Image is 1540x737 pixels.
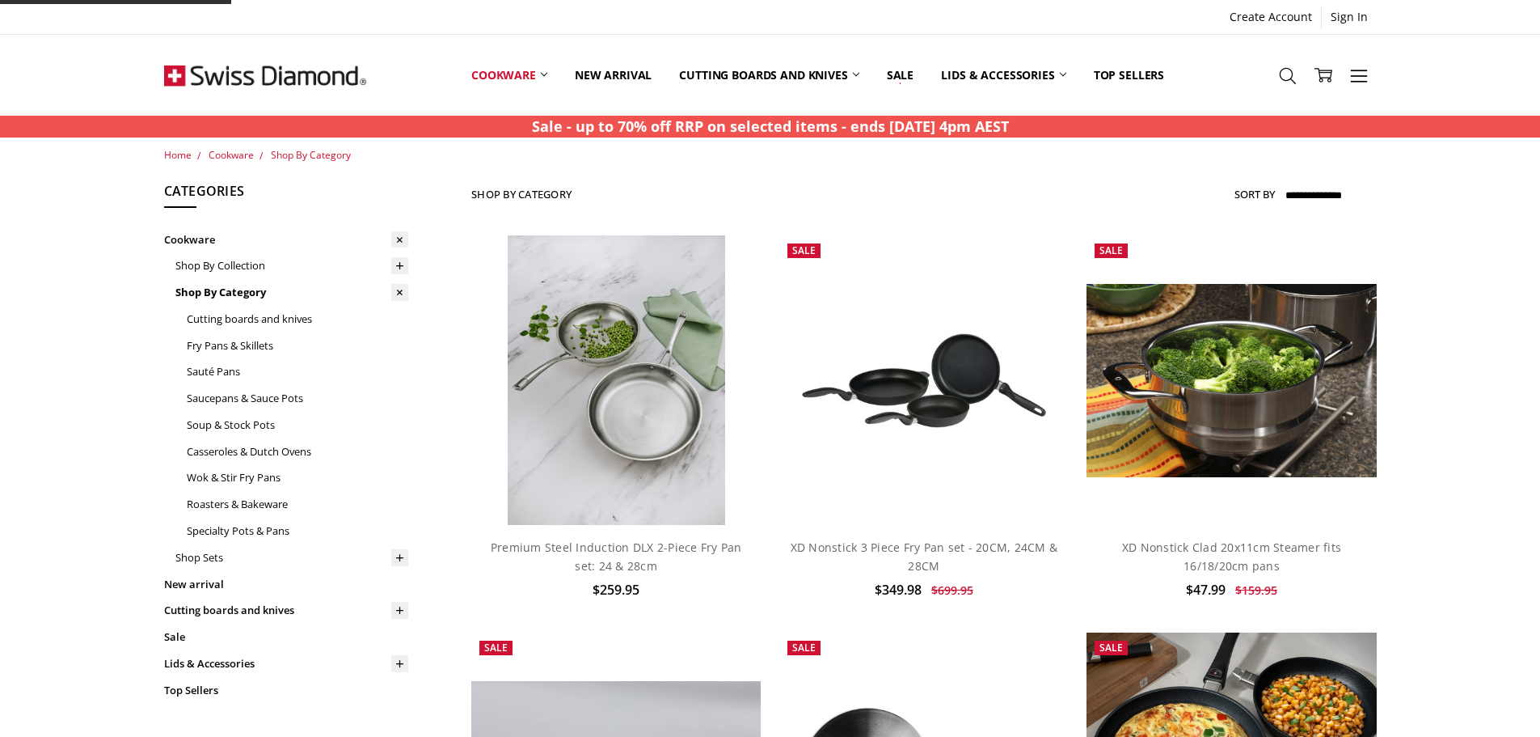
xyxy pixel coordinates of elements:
[532,116,1009,136] strong: Sale - up to 70% off RRP on selected items - ends [DATE] 4pm AEST
[187,385,408,412] a: Saucepans & Sauce Pots
[187,358,408,385] a: Sauté Pans
[164,148,192,162] a: Home
[175,252,408,279] a: Shop By Collection
[209,148,254,162] a: Cookware
[1122,540,1341,573] a: XD Nonstick Clad 20x11cm Steamer fits 16/18/20cm pans
[187,412,408,438] a: Soup & Stock Pots
[1235,582,1277,598] span: $159.95
[187,306,408,332] a: Cutting boards and knives
[1221,6,1321,28] a: Create Account
[164,35,366,116] img: Free Shipping On Every Order
[164,597,408,624] a: Cutting boards and knives
[187,332,408,359] a: Fry Pans & Skillets
[779,235,1069,525] a: XD Nonstick 3 Piece Fry Pan set - 20CM, 24CM & 28CM
[164,650,408,677] a: Lids & Accessories
[187,491,408,518] a: Roasters & Bakeware
[665,39,873,111] a: Cutting boards and knives
[164,227,408,253] a: Cookware
[792,244,816,257] span: Sale
[593,581,639,599] span: $259.95
[1099,244,1123,257] span: Sale
[164,624,408,650] a: Sale
[779,308,1069,453] img: XD Nonstick 3 Piece Fry Pan set - 20CM, 24CM & 28CM
[471,188,572,201] h1: Shop By Category
[931,582,973,598] span: $699.95
[187,438,408,465] a: Casseroles & Dutch Ovens
[471,235,761,525] a: Premium steel DLX 2pc fry pan set (28 and 24cm) life style shot
[1186,581,1226,599] span: $47.99
[491,540,742,573] a: Premium Steel Induction DLX 2-Piece Fry Pan set: 24 & 28cm
[458,39,561,111] a: Cookware
[927,39,1079,111] a: Lids & Accessories
[164,677,408,704] a: Top Sellers
[1086,284,1376,477] img: XD Nonstick Clad 20x11cm Steamer fits 16/18/20cm pans
[484,641,508,654] span: Sale
[561,39,665,111] a: New arrival
[1322,6,1377,28] a: Sign In
[271,148,351,162] a: Shop By Category
[508,235,725,525] img: Premium steel DLX 2pc fry pan set (28 and 24cm) life style shot
[175,544,408,571] a: Shop Sets
[792,641,816,654] span: Sale
[1080,39,1178,111] a: Top Sellers
[873,39,927,111] a: Sale
[1234,181,1275,207] label: Sort By
[187,464,408,491] a: Wok & Stir Fry Pans
[164,571,408,598] a: New arrival
[1099,641,1123,654] span: Sale
[164,181,408,209] h5: Categories
[175,279,408,306] a: Shop By Category
[791,540,1058,573] a: XD Nonstick 3 Piece Fry Pan set - 20CM, 24CM & 28CM
[875,581,922,599] span: $349.98
[187,518,408,544] a: Specialty Pots & Pans
[1086,235,1376,525] a: XD Nonstick Clad 20x11cm Steamer fits 16/18/20cm pans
